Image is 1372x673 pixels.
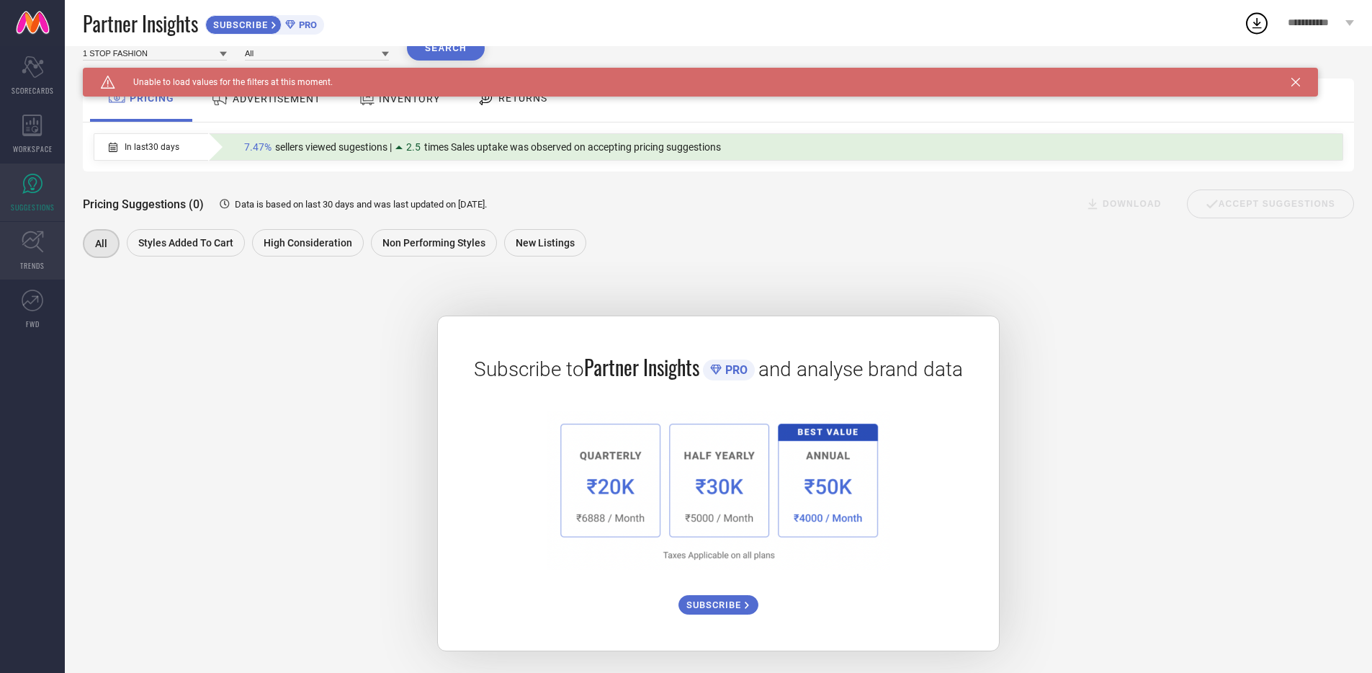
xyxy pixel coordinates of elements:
span: 2.5 [406,141,421,153]
span: Data is based on last 30 days and was last updated on [DATE] . [235,199,487,210]
span: times Sales uptake was observed on accepting pricing suggestions [424,141,721,153]
span: Non Performing Styles [382,237,485,249]
span: PRO [295,19,317,30]
span: SUBSCRIBE [686,600,745,610]
div: Percentage of sellers who have viewed suggestions for the current Insight Type [237,138,728,156]
span: SUBSCRIBE [206,19,272,30]
span: Pricing Suggestions (0) [83,197,204,211]
span: Styles Added To Cart [138,237,233,249]
span: INVENTORY [379,93,440,104]
span: Unable to load values for the filters at this moment. [115,77,333,87]
span: New Listings [516,237,575,249]
span: sellers viewed sugestions | [275,141,392,153]
span: WORKSPACE [13,143,53,154]
button: Search [407,36,485,61]
span: and analyse brand data [758,357,963,381]
span: ADVERTISEMENT [233,93,320,104]
span: FWD [26,318,40,329]
span: RETURNS [498,92,547,104]
span: SUGGESTIONS [11,202,55,213]
span: PRO [722,363,748,377]
span: High Consideration [264,237,352,249]
span: Partner Insights [83,9,198,38]
div: Accept Suggestions [1187,190,1354,218]
a: SUBSCRIBE [678,584,758,615]
span: TRENDS [20,260,45,271]
a: SUBSCRIBEPRO [205,12,324,35]
span: SCORECARDS [12,85,54,96]
img: 1a6fb96cb29458d7132d4e38d36bc9c7.png [547,411,889,570]
span: All [95,238,107,249]
span: Partner Insights [584,352,699,382]
span: Subscribe to [474,357,584,381]
span: In last 30 days [125,142,179,152]
span: PRICING [130,92,174,104]
div: Open download list [1244,10,1270,36]
span: 7.47% [244,141,272,153]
